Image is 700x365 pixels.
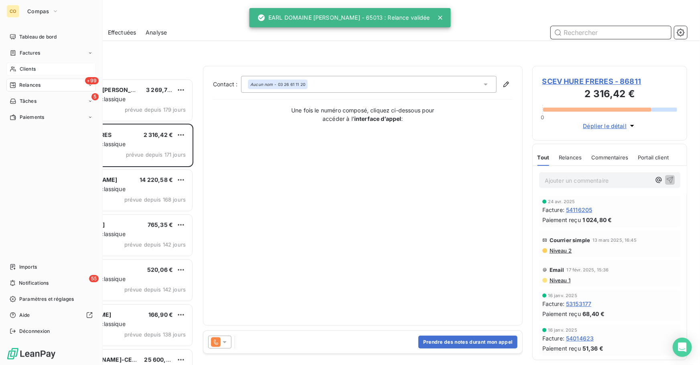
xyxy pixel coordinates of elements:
span: 14 220,58 € [140,176,173,183]
span: Paiement reçu [542,216,581,224]
span: 17 févr. 2025, 15:36 [567,267,609,272]
span: 13 mars 2025, 16:45 [592,238,637,243]
span: Relances [19,82,41,89]
span: Effectuées [108,29,136,37]
p: Une fois le numéro composé, cliquez ci-dessous pour accéder à l’ : [283,106,443,123]
span: prévue depuis 168 jours [124,196,186,203]
span: Factures [20,49,40,57]
span: Email [550,267,564,273]
span: prévue depuis 142 jours [124,241,186,248]
span: SAS PRESSOIRS [PERSON_NAME] [57,86,150,93]
span: 53153177 [566,300,591,308]
span: 1 024,80 € [582,216,612,224]
img: Logo LeanPay [6,347,56,360]
span: Paiements [20,114,44,121]
span: 24 avr. 2025 [548,199,575,204]
div: CO [6,5,19,18]
span: Tableau de bord [19,33,57,41]
span: Facture : [542,334,564,343]
span: Courrier simple [550,237,590,243]
span: Portail client [638,154,669,161]
div: - 03 26 61 11 20 [250,82,305,87]
div: Open Intercom Messenger [673,338,692,357]
span: SCEV [PERSON_NAME]-CERESER [57,356,150,363]
div: grid [39,79,193,365]
span: Niveau 2 [549,247,572,254]
span: Facture : [542,300,564,308]
span: Déconnexion [19,328,50,335]
span: 51,36 € [582,344,603,353]
button: Prendre des notes durant mon appel [418,336,517,349]
span: Imports [19,263,37,271]
span: 765,35 € [148,221,173,228]
span: 0 [541,114,544,120]
span: Aide [19,312,30,319]
span: Paramètres et réglages [19,296,74,303]
span: 54116205 [566,206,592,214]
strong: interface d’appel [354,115,402,122]
span: Déplier le détail [583,122,627,130]
div: EARL DOMAINE [PERSON_NAME] - 65013 : Relance validée [257,10,430,25]
span: Notifications [19,279,49,287]
span: prévue depuis 138 jours [124,331,186,338]
span: 16 janv. 2025 [548,328,577,332]
span: Clients [20,65,36,73]
span: prévue depuis 142 jours [124,286,186,293]
span: 3 269,76 € [146,86,177,93]
span: 25 600,51 € [144,356,177,363]
span: 166,90 € [148,311,173,318]
span: +99 [85,77,99,84]
button: Déplier le détail [581,121,639,131]
span: Compas [27,8,49,14]
span: Niveau 1 [549,277,570,283]
span: Relances [559,154,582,161]
span: 16 janv. 2025 [548,293,577,298]
em: Aucun nom [250,82,273,87]
span: Analyse [146,29,167,37]
span: Tout [538,154,550,161]
label: Contact : [213,80,241,88]
span: Facture : [542,206,564,214]
span: 68,40 € [582,310,605,318]
input: Rechercher [551,26,671,39]
span: SCEV HURE FRERES - 86811 [542,76,677,87]
span: Paiement reçu [542,310,581,318]
span: 55 [89,275,99,282]
span: Tâches [20,98,37,105]
span: prévue depuis 179 jours [125,106,186,113]
span: 54014623 [566,334,594,343]
h3: 2 316,42 € [542,87,677,103]
span: Paiement reçu [542,344,581,353]
span: Commentaires [592,154,629,161]
span: 5 [91,93,99,100]
span: 2 316,42 € [144,131,173,138]
span: 520,06 € [147,266,173,273]
span: prévue depuis 171 jours [126,151,186,158]
a: Aide [6,309,96,322]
